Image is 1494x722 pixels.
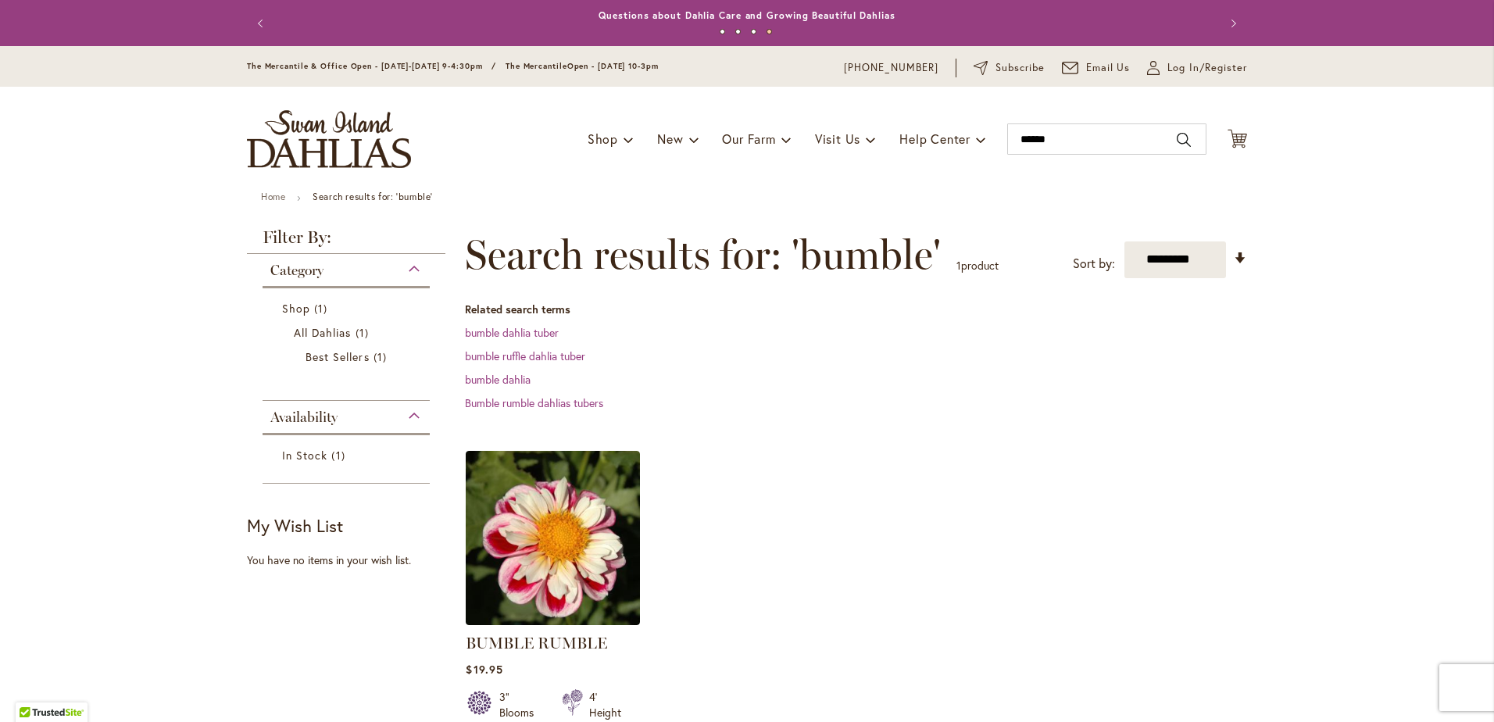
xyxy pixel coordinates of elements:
a: Email Us [1062,60,1131,76]
dt: Related search terms [465,302,1247,317]
span: Shop [588,130,618,147]
span: 1 [356,324,373,341]
span: 1 [373,348,391,365]
a: bumble dahlia [465,372,531,387]
span: Availability [270,409,338,426]
span: 1 [956,258,961,273]
a: Log In/Register [1147,60,1247,76]
a: Questions about Dahlia Care and Growing Beautiful Dahlias [599,9,895,21]
a: Subscribe [974,60,1045,76]
span: Subscribe [995,60,1045,76]
span: Our Farm [722,130,775,147]
strong: Search results for: 'bumble' [313,191,433,202]
a: Home [261,191,285,202]
div: 3" Blooms [499,689,543,720]
span: Shop [282,301,310,316]
span: Category [270,262,323,279]
a: bumble dahlia tuber [465,325,559,340]
span: 1 [314,300,331,316]
span: All Dahlias [294,325,352,340]
div: You have no items in your wish list. [247,552,456,568]
span: New [657,130,683,147]
strong: Filter By: [247,229,445,254]
a: [PHONE_NUMBER] [844,60,938,76]
button: Next [1216,8,1247,39]
button: 3 of 4 [751,29,756,34]
a: Bumble rumble dahlias tubers [465,395,603,410]
span: In Stock [282,448,327,463]
a: Shop [282,300,414,316]
span: The Mercantile & Office Open - [DATE]-[DATE] 9-4:30pm / The Mercantile [247,61,567,71]
iframe: Launch Accessibility Center [12,667,55,710]
span: 1 [331,447,348,463]
label: Sort by: [1073,249,1115,278]
strong: My Wish List [247,514,343,537]
button: 2 of 4 [735,29,741,34]
span: Help Center [899,130,970,147]
img: BUMBLE RUMBLE [466,451,640,625]
a: store logo [247,110,411,168]
a: All Dahlias [294,324,402,341]
a: Best Sellers [306,348,391,365]
span: Best Sellers [306,349,370,364]
button: 1 of 4 [720,29,725,34]
span: $19.95 [466,662,502,677]
span: Log In/Register [1167,60,1247,76]
a: bumble ruffle dahlia tuber [465,348,585,363]
button: 4 of 4 [767,29,772,34]
span: Search results for: 'bumble' [465,231,941,278]
a: BUMBLE RUMBLE [466,634,607,652]
a: BUMBLE RUMBLE [466,613,640,628]
a: In Stock 1 [282,447,414,463]
span: Visit Us [815,130,860,147]
p: product [956,253,999,278]
button: Previous [247,8,278,39]
div: 4' Height [589,689,621,720]
span: Open - [DATE] 10-3pm [567,61,659,71]
span: Email Us [1086,60,1131,76]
